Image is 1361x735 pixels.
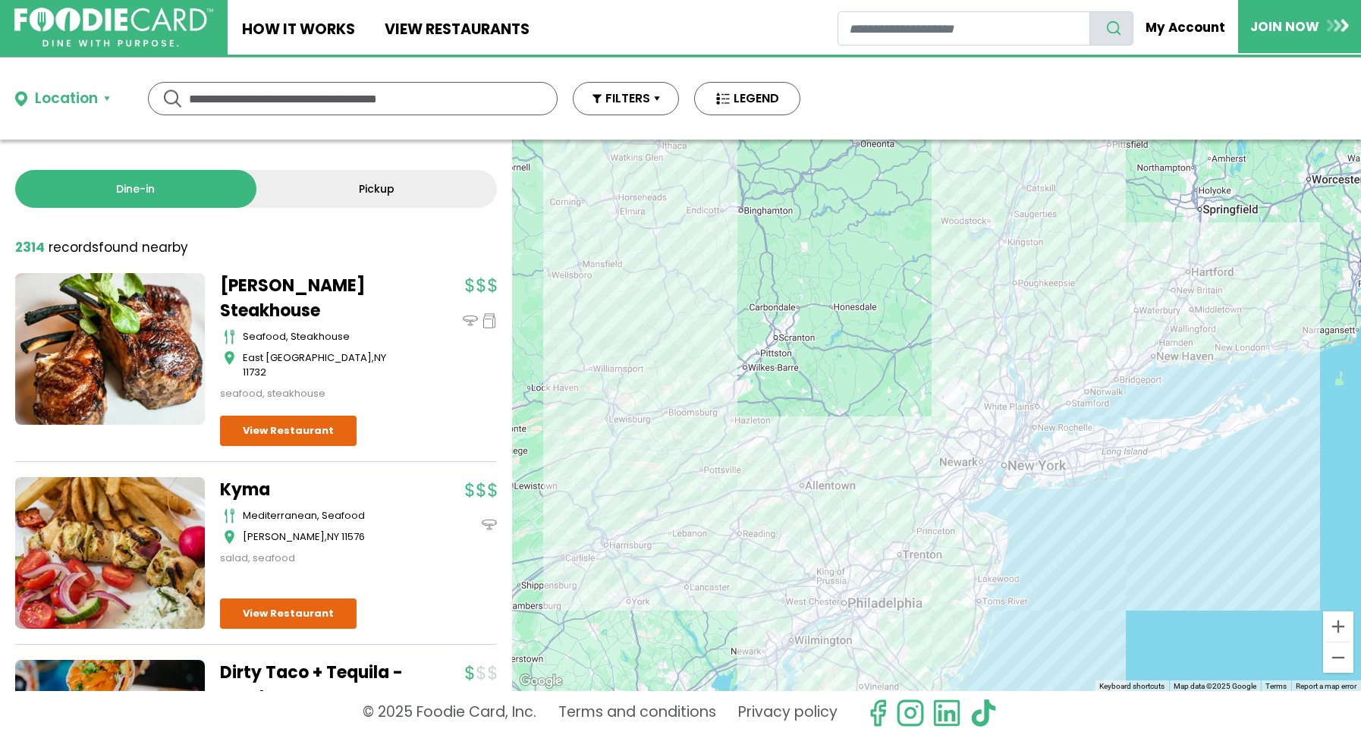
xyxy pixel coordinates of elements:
img: map_icon.svg [224,350,235,366]
span: records [49,238,99,256]
a: [PERSON_NAME] Steakhouse [220,273,410,323]
img: cutlery_icon.svg [224,508,235,523]
button: Location [15,88,110,110]
img: dinein_icon.svg [463,313,478,328]
button: FILTERS [573,82,679,115]
div: found nearby [15,238,188,258]
span: East [GEOGRAPHIC_DATA] [243,350,372,365]
button: Zoom out [1323,642,1353,673]
span: NY [374,350,386,365]
a: Kyma [220,477,410,502]
a: Pickup [256,170,498,208]
a: Dirty Taco + Tequila - Patchogue [220,660,410,710]
img: Google [516,671,566,691]
span: 11732 [243,365,266,379]
div: salad, seafood [220,551,410,566]
input: restaurant search [838,11,1090,46]
img: dinein_icon.svg [482,517,497,532]
span: Map data ©2025 Google [1174,682,1256,690]
a: Open this area in Google Maps (opens a new window) [516,671,566,691]
img: cutlery_icon.svg [224,329,235,344]
button: Keyboard shortcuts [1099,681,1165,692]
img: pickup_icon.svg [482,313,497,328]
span: 11576 [341,529,365,544]
img: tiktok.svg [969,699,998,727]
a: Terms [1265,682,1287,690]
span: [PERSON_NAME] [243,529,325,544]
div: Location [35,88,98,110]
button: LEGEND [694,82,800,115]
div: seafood, steakhouse [220,386,410,401]
a: View Restaurant [220,416,357,446]
a: Terms and conditions [558,699,716,727]
div: mediterranean, seafood [243,508,410,523]
svg: check us out on facebook [863,699,892,727]
button: Zoom in [1323,611,1353,642]
img: map_icon.svg [224,529,235,545]
div: , [243,529,410,545]
img: linkedin.svg [932,699,961,727]
a: View Restaurant [220,598,357,629]
strong: 2314 [15,238,45,256]
img: FoodieCard; Eat, Drink, Save, Donate [14,8,213,48]
div: , [243,350,410,380]
div: seafood, steakhouse [243,329,410,344]
a: My Account [1133,11,1238,44]
a: Dine-in [15,170,256,208]
a: Report a map error [1296,682,1356,690]
a: Privacy policy [738,699,838,727]
button: search [1089,11,1133,46]
span: NY [327,529,339,544]
p: © 2025 Foodie Card, Inc. [363,699,536,727]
